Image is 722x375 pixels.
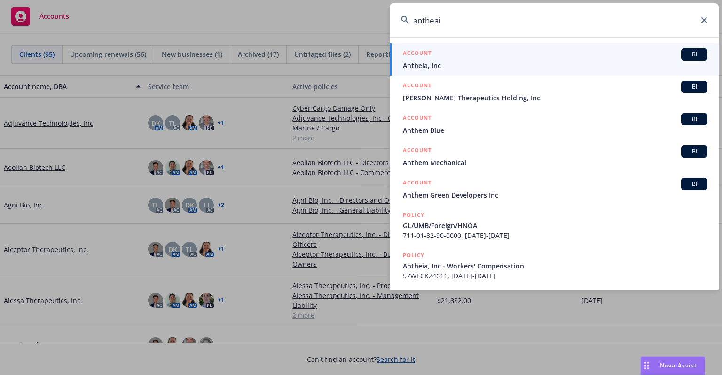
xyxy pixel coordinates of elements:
[390,3,719,37] input: Search...
[403,125,707,135] span: Anthem Blue
[390,173,719,205] a: ACCOUNTBIAnthem Green Developers Inc
[403,145,432,157] h5: ACCOUNT
[640,356,705,375] button: Nova Assist
[403,113,432,124] h5: ACCOUNT
[660,361,697,369] span: Nova Assist
[403,61,707,70] span: Antheia, Inc
[685,50,704,59] span: BI
[685,147,704,156] span: BI
[390,140,719,173] a: ACCOUNTBIAnthem Mechanical
[403,271,707,281] span: 57WECKZ4611, [DATE]-[DATE]
[403,210,424,220] h5: POLICY
[403,221,707,230] span: GL/UMB/Foreign/HNOA
[403,48,432,60] h5: ACCOUNT
[403,158,707,168] span: Anthem Mechanical
[403,93,707,103] span: [PERSON_NAME] Therapeutics Holding, Inc
[403,230,707,240] span: 711-01-82-90-0000, [DATE]-[DATE]
[403,178,432,189] h5: ACCOUNT
[403,251,424,260] h5: POLICY
[390,76,719,108] a: ACCOUNTBI[PERSON_NAME] Therapeutics Holding, Inc
[390,205,719,245] a: POLICYGL/UMB/Foreign/HNOA711-01-82-90-0000, [DATE]-[DATE]
[403,190,707,200] span: Anthem Green Developers Inc
[685,83,704,91] span: BI
[403,261,707,271] span: Antheia, Inc - Workers' Compensation
[403,81,432,92] h5: ACCOUNT
[641,357,652,375] div: Drag to move
[685,180,704,188] span: BI
[685,115,704,123] span: BI
[390,43,719,76] a: ACCOUNTBIAntheia, Inc
[390,245,719,286] a: POLICYAntheia, Inc - Workers' Compensation57WECKZ4611, [DATE]-[DATE]
[390,108,719,140] a: ACCOUNTBIAnthem Blue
